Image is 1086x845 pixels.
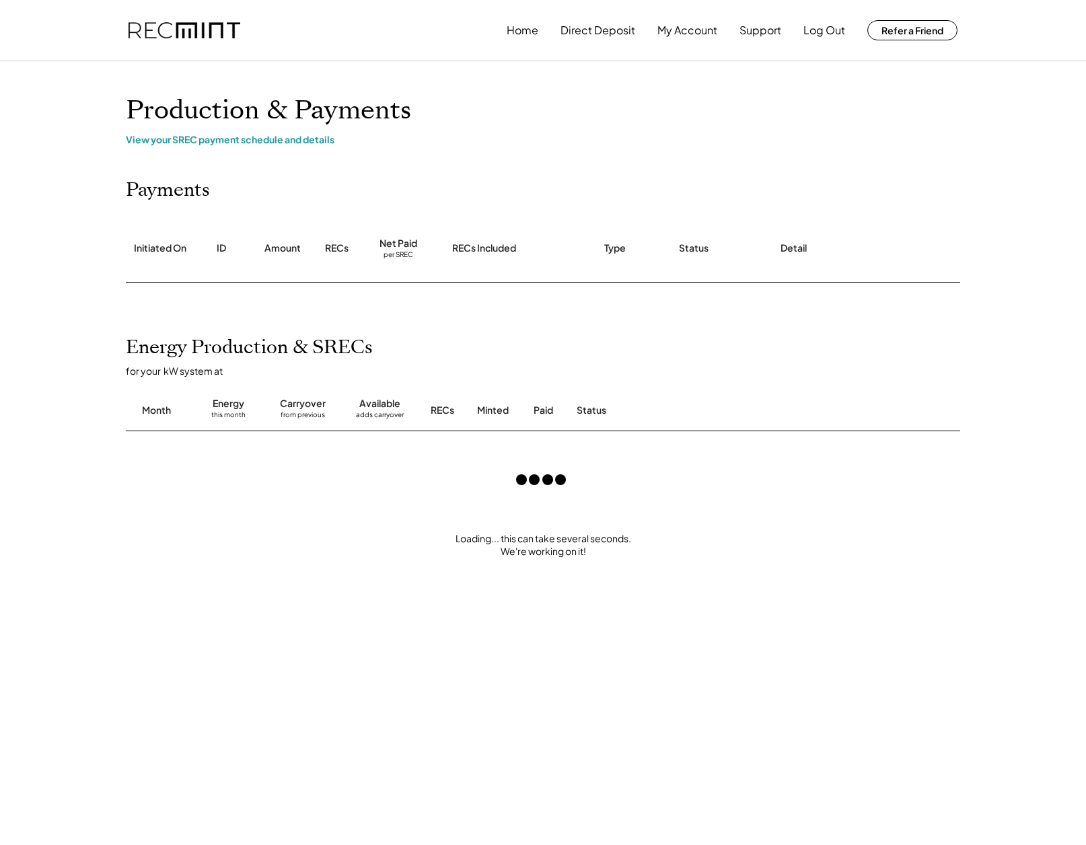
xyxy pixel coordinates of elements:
button: Support [739,17,781,44]
button: Refer a Friend [867,20,957,40]
h2: Payments [126,179,210,202]
div: Month [142,404,171,417]
div: Amount [264,242,301,255]
div: ID [217,242,226,255]
h1: Production & Payments [126,95,960,126]
div: from previous [281,410,325,424]
button: Home [507,17,538,44]
div: Minted [477,404,509,417]
div: Initiated On [134,242,186,255]
div: Net Paid [379,237,417,250]
div: Detail [781,242,807,255]
div: Status [577,404,805,417]
div: Paid [534,404,553,417]
h2: Energy Production & SRECs [126,336,373,359]
div: Type [604,242,626,255]
div: RECs [325,242,349,255]
div: RECs Included [452,242,516,255]
div: this month [211,410,246,424]
div: View your SREC payment schedule and details [126,133,960,145]
div: Loading... this can take several seconds. We're working on it! [112,532,974,558]
button: Log Out [803,17,845,44]
div: adds carryover [356,410,404,424]
div: RECs [431,404,454,417]
div: Carryover [280,397,326,410]
div: Energy [213,397,244,410]
div: Available [359,397,400,410]
div: Status [679,242,709,255]
button: Direct Deposit [560,17,635,44]
img: recmint-logotype%403x.png [129,22,240,39]
div: per SREC [384,250,413,260]
button: My Account [657,17,717,44]
div: for your kW system at [126,365,974,377]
